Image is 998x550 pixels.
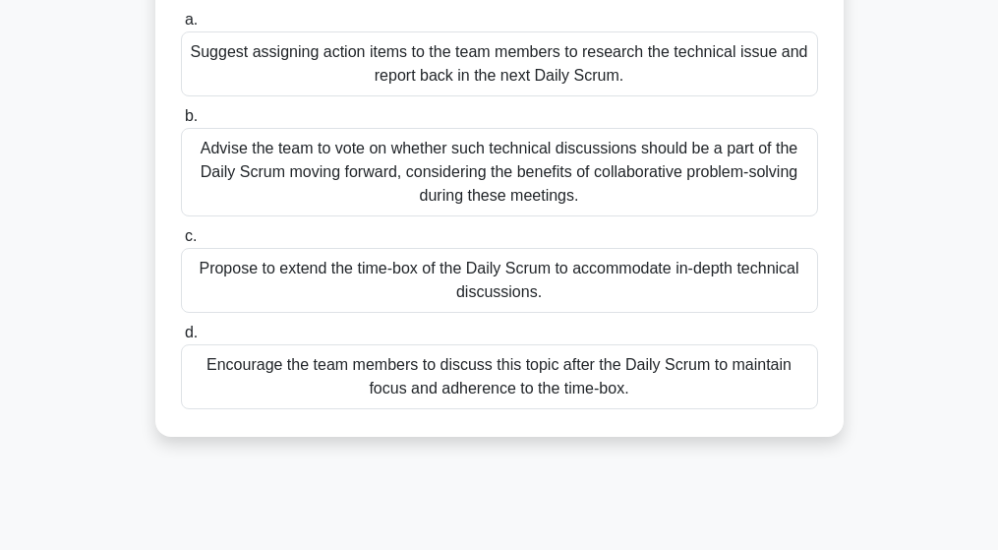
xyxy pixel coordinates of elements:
[181,31,818,96] div: Suggest assigning action items to the team members to research the technical issue and report bac...
[181,344,818,409] div: Encourage the team members to discuss this topic after the Daily Scrum to maintain focus and adhe...
[181,248,818,313] div: Propose to extend the time-box of the Daily Scrum to accommodate in-depth technical discussions.
[185,227,197,244] span: c.
[185,107,198,124] span: b.
[181,128,818,216] div: Advise the team to vote on whether such technical discussions should be a part of the Daily Scrum...
[185,11,198,28] span: a.
[185,324,198,340] span: d.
